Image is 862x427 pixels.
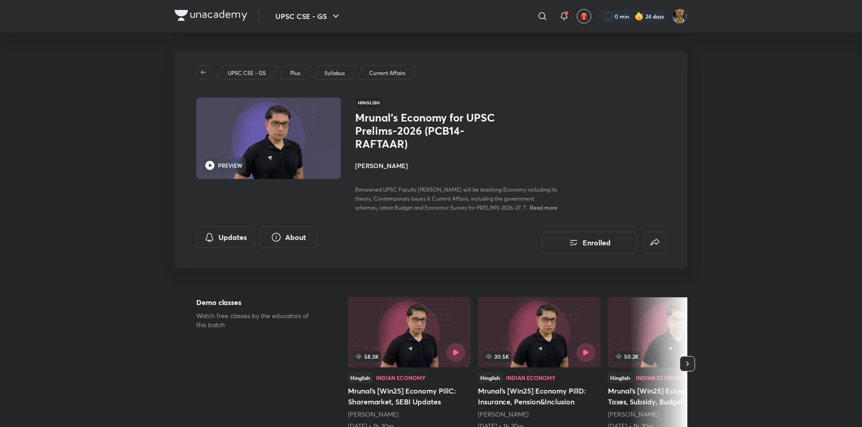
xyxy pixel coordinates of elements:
img: avatar [580,12,588,20]
span: Read more [530,204,557,211]
img: LOVEPREET Gharu [672,9,687,24]
button: UPSC CSE - GS [270,7,347,25]
div: Indian Economy [376,375,426,380]
a: [PERSON_NAME] [348,410,399,418]
span: 50.2K [613,351,640,362]
a: Syllabus [323,69,347,77]
div: Mrunal Patel [478,410,601,419]
h5: Mrunal’s [Win25] Economy PillC: Sharemarket, SEBI Updates [348,385,471,407]
h5: Mrunal’s [Win25] Economy Pill2: Taxes, Subsidy, Budget, FRBM [608,385,731,407]
p: UPSC CSE - GS [228,69,266,77]
a: Plus [289,69,302,77]
span: 58.3K [353,351,380,362]
p: Watch free classes by the educators of this batch [196,311,319,329]
button: avatar [577,9,591,23]
img: Thumbnail [195,97,342,180]
img: streak [635,12,644,21]
button: About [260,226,317,248]
p: Plus [290,69,300,77]
a: Current Affairs [368,69,407,77]
h1: Mrunal’s Economy for UPSC Prelims-2026 (PCB14-RAFTAAR) [355,111,503,150]
span: 30.5K [483,351,511,362]
a: [PERSON_NAME] [478,410,528,418]
button: Enrolled [542,232,637,253]
h5: Mrunal’s [Win25] Economy PillD: Insurance, Pension&Inclusion [478,385,601,407]
a: [PERSON_NAME] [608,410,658,418]
h6: PREVIEW [218,161,242,169]
button: Updates [196,226,254,248]
div: Hinglish [348,373,372,383]
p: Syllabus [324,69,345,77]
div: Mrunal Patel [608,410,731,419]
span: Hinglish [355,98,382,108]
div: Hinglish [478,373,502,383]
div: Hinglish [608,373,632,383]
img: Company Logo [175,10,247,21]
a: Company Logo [175,10,247,23]
a: UPSC CSE - GS [227,69,268,77]
button: false [644,232,666,253]
h5: Demo classes [196,297,319,308]
div: Indian Economy [506,375,556,380]
div: Mrunal Patel [348,410,471,419]
p: Current Affairs [369,69,405,77]
span: Renowned UPSC Faculty [PERSON_NAME] will be teaching Economy including its theory, Contemporary I... [355,186,557,211]
h4: [PERSON_NAME] [355,161,557,170]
